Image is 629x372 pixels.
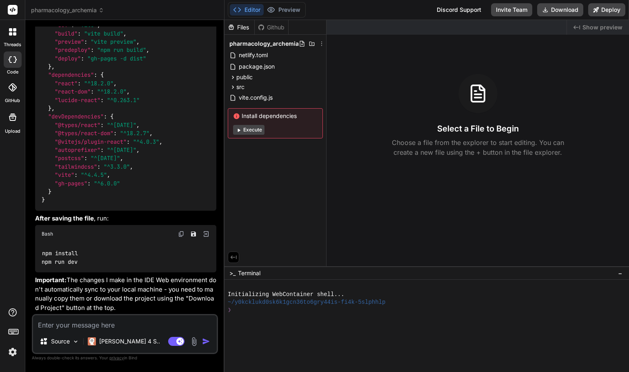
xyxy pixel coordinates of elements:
[107,121,136,129] span: "^[DATE]"
[189,337,199,346] img: attachment
[229,40,299,48] span: pharmacology_archemia
[127,138,130,145] span: :
[228,291,345,298] span: Initializing WebContainer shell...
[123,30,127,37] span: ,
[48,105,51,112] span: }
[110,113,113,120] span: {
[84,38,87,45] span: :
[48,188,51,195] span: }
[84,30,123,37] span: "vite build"
[120,130,149,137] span: "^18.2.7"
[127,88,130,96] span: ,
[4,41,21,48] label: threads
[97,47,146,54] span: "npm run build"
[107,172,110,179] span: ,
[55,30,78,37] span: "build"
[42,249,78,266] code: npm install npm run dev
[228,298,385,306] span: ~/y0kcklukd0sk6k1gcn36to6gry44is-fi4k-5slphhlp
[236,73,253,81] span: public
[238,93,273,102] span: vite.config.js
[55,163,97,170] span: "tailwindcss"
[35,214,94,222] strong: After saving the file
[136,121,140,129] span: ,
[104,163,130,170] span: "^3.3.0"
[51,337,70,345] p: Source
[55,130,113,137] span: "@types/react-dom"
[35,276,216,312] p: The changes I make in the IDE Web environment don't automatically sync to your local machine - yo...
[229,269,236,277] span: >_
[107,146,136,154] span: "^[DATE]"
[264,4,304,16] button: Preview
[159,138,162,145] span: ,
[55,138,127,145] span: "@vitejs/plugin-react"
[84,80,113,87] span: "^18.2.0"
[238,269,260,277] span: Terminal
[255,23,288,31] div: Github
[100,96,104,104] span: :
[55,180,87,187] span: "gh-pages"
[84,155,87,162] span: :
[5,97,20,104] label: GitHub
[78,30,81,37] span: :
[48,113,104,120] span: "devDependencies"
[107,96,140,104] span: "^0.263.1"
[99,337,160,345] p: [PERSON_NAME] 4 S..
[91,38,136,45] span: "vite preview"
[491,3,532,16] button: Invite Team
[55,121,100,129] span: "@types/react"
[97,163,100,170] span: :
[133,138,159,145] span: "^4.0.3"
[202,337,210,345] img: icon
[78,80,81,87] span: :
[55,80,78,87] span: "react"
[387,138,569,157] p: Choose a file from the explorer to start editing. You can create a new file using the + button in...
[224,23,254,31] div: Files
[74,172,78,179] span: :
[149,130,153,137] span: ,
[228,306,232,314] span: ❯
[97,88,127,96] span: "^18.2.0"
[188,228,199,240] button: Save file
[55,47,91,54] span: "predeploy"
[55,155,84,162] span: "postcss"
[582,23,622,31] span: Show preview
[87,180,91,187] span: :
[94,180,120,187] span: "^6.0.0"
[55,172,74,179] span: "vite"
[42,231,53,237] span: Bash
[81,55,84,62] span: :
[100,121,104,129] span: :
[618,269,622,277] span: −
[130,163,133,170] span: ,
[51,105,55,112] span: ,
[100,146,104,154] span: :
[136,38,140,45] span: ,
[48,63,51,70] span: }
[72,338,79,345] img: Pick Models
[51,63,55,70] span: ,
[88,337,96,345] img: Claude 4 Sonnet
[113,80,117,87] span: ,
[42,196,45,204] span: }
[202,230,210,238] img: Open in Browser
[588,3,625,16] button: Deploy
[35,276,67,284] strong: Important:
[55,88,91,96] span: "react-dom"
[113,130,117,137] span: :
[81,172,107,179] span: "^4.4.5"
[91,47,94,54] span: :
[94,71,97,79] span: :
[32,354,218,362] p: Always double-check its answers. Your in Bind
[7,69,18,76] label: code
[432,3,486,16] div: Discord Support
[178,231,184,237] img: copy
[55,38,84,45] span: "preview"
[55,55,81,62] span: "deploy"
[87,55,146,62] span: "gh-pages -d dist"
[91,88,94,96] span: :
[6,345,20,359] img: settings
[55,96,100,104] span: "lucide-react"
[616,267,624,280] button: −
[5,128,20,135] label: Upload
[146,47,149,54] span: ,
